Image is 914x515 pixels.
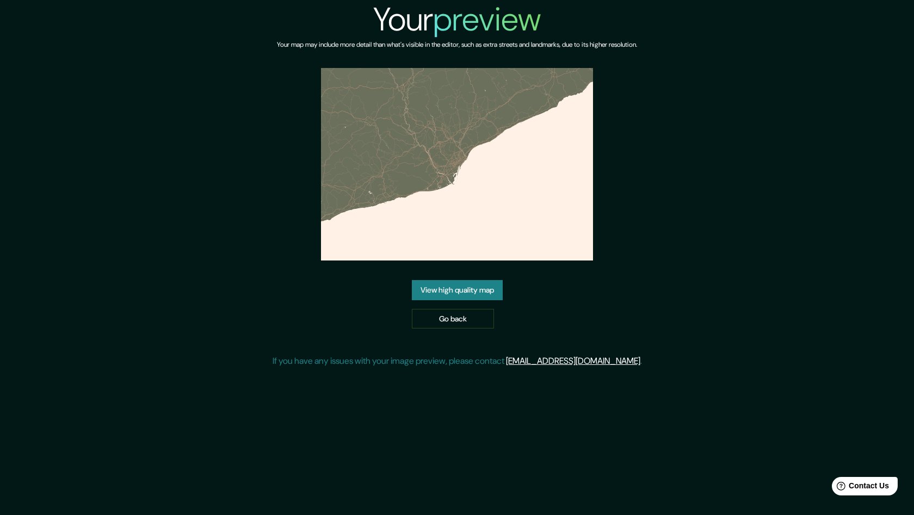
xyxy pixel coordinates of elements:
iframe: Help widget launcher [817,473,902,503]
img: created-map-preview [321,68,593,260]
h6: Your map may include more detail than what's visible in the editor, such as extra streets and lan... [277,39,637,51]
p: If you have any issues with your image preview, please contact . [273,355,642,368]
a: View high quality map [412,280,503,300]
a: [EMAIL_ADDRESS][DOMAIN_NAME] [506,355,640,367]
a: Go back [412,309,494,329]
